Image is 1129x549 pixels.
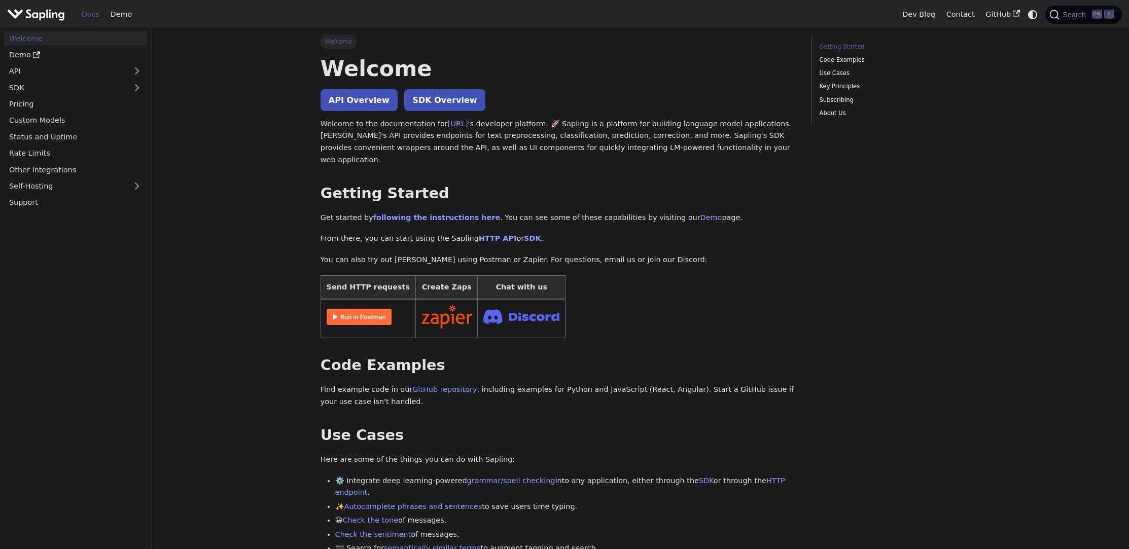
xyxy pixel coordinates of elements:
[412,385,477,393] a: GitHub repository
[373,213,500,222] a: following the instructions here
[335,529,797,541] li: of messages.
[820,42,957,52] a: Getting Started
[321,118,797,166] p: Welcome to the documentation for 's developer platform. 🚀 Sapling is a platform for building lang...
[344,502,482,510] a: Autocomplete phrases and sentences
[941,7,980,22] a: Contact
[478,275,566,299] th: Chat with us
[1104,10,1114,19] kbd: K
[335,475,797,499] li: ⚙️ Integrate deep learning-powered into any application, either through the or through the .
[321,426,797,445] h2: Use Cases
[127,80,147,95] button: Expand sidebar category 'SDK'
[448,120,468,128] a: [URL]
[820,68,957,78] a: Use Cases
[335,477,785,497] a: HTTP endpoint
[820,82,957,91] a: Key Principles
[321,55,797,82] h1: Welcome
[335,530,411,538] a: Check the sentiment
[321,185,797,203] h2: Getting Started
[127,64,147,79] button: Expand sidebar category 'API'
[4,179,147,194] a: Self-Hosting
[4,129,147,144] a: Status and Uptime
[483,306,559,327] img: Join Discord
[4,48,147,62] a: Demo
[321,233,797,245] p: From there, you can start using the Sapling or .
[7,7,68,22] a: Sapling.ai
[4,31,147,46] a: Welcome
[820,95,957,105] a: Subscribing
[327,309,392,325] img: Run in Postman
[4,162,147,177] a: Other Integrations
[343,516,398,524] a: Check the tone
[4,80,127,95] a: SDK
[321,212,797,224] p: Get started by . You can see some of these capabilities by visiting our page.
[321,254,797,266] p: You can also try out [PERSON_NAME] using Postman or Zapier. For questions, email us or join our D...
[4,195,147,210] a: Support
[404,89,485,111] a: SDK Overview
[1045,6,1121,24] button: Search (Ctrl+K)
[321,454,797,466] p: Here are some of the things you can do with Sapling:
[321,34,357,49] span: Welcome
[479,234,517,242] a: HTTP API
[1060,11,1092,19] span: Search
[76,7,105,22] a: Docs
[321,275,415,299] th: Send HTTP requests
[980,7,1025,22] a: GitHub
[820,108,957,118] a: About Us
[335,515,797,527] li: 😀 of messages.
[700,213,722,222] a: Demo
[4,113,147,128] a: Custom Models
[105,7,137,22] a: Demo
[4,64,127,79] a: API
[4,97,147,112] a: Pricing
[7,7,65,22] img: Sapling.ai
[897,7,940,22] a: Dev Blog
[321,89,398,111] a: API Overview
[699,477,714,485] a: SDK
[321,34,797,49] nav: Breadcrumbs
[467,477,555,485] a: grammar/spell checking
[1026,7,1040,22] button: Switch between dark and light mode (currently system mode)
[321,356,797,375] h2: Code Examples
[415,275,478,299] th: Create Zaps
[820,55,957,65] a: Code Examples
[335,501,797,513] li: ✨ to save users time typing.
[421,305,472,328] img: Connect in Zapier
[524,234,541,242] a: SDK
[321,384,797,408] p: Find example code in our , including examples for Python and JavaScript (React, Angular). Start a...
[4,146,147,161] a: Rate Limits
